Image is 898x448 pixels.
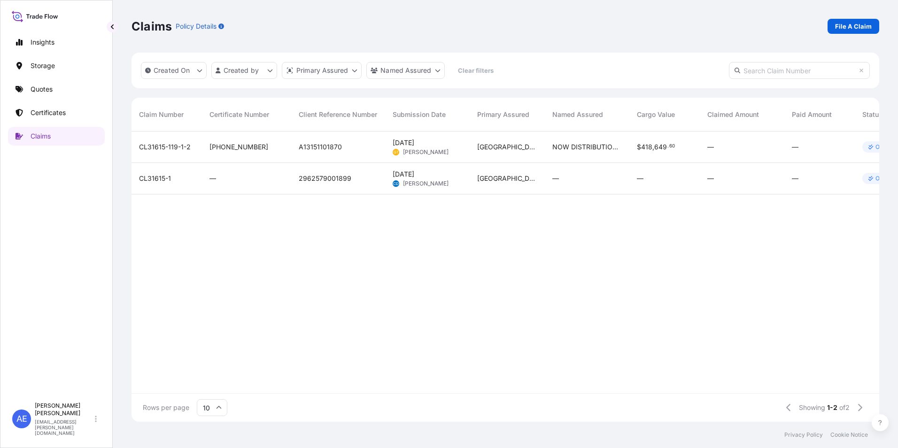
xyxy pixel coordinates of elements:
[707,142,714,152] span: —
[784,431,823,439] a: Privacy Policy
[31,38,54,47] p: Insights
[828,19,879,34] a: File A Claim
[299,174,351,183] span: 2962579001899
[552,174,559,183] span: —
[637,110,675,119] span: Cargo Value
[141,62,207,79] button: createdOn Filter options
[552,142,622,152] span: NOW DISTRIBUTION GENERAL TRADING CO. WLL
[35,419,93,436] p: [EMAIL_ADDRESS][PERSON_NAME][DOMAIN_NAME]
[449,63,502,78] button: Clear filters
[282,62,362,79] button: distributor Filter options
[637,174,643,183] span: —
[139,110,184,119] span: Claim Number
[862,110,883,119] span: Status
[8,127,105,146] a: Claims
[8,103,105,122] a: Certificates
[8,33,105,52] a: Insights
[827,403,837,412] span: 1-2
[477,174,537,183] span: [GEOGRAPHIC_DATA]
[637,144,641,150] span: $
[16,414,27,424] span: AE
[707,110,759,119] span: Claimed Amount
[132,19,172,34] p: Claims
[8,56,105,75] a: Storage
[652,144,654,150] span: ,
[792,110,832,119] span: Paid Amount
[394,147,399,157] span: GT
[176,22,217,31] p: Policy Details
[477,110,529,119] span: Primary Assured
[830,431,868,439] a: Cookie Notice
[154,66,190,75] p: Created On
[641,144,652,150] span: 418
[458,66,494,75] p: Clear filters
[792,142,798,152] span: —
[403,148,449,156] span: [PERSON_NAME]
[669,145,675,148] span: 60
[839,403,850,412] span: of 2
[403,180,449,187] span: [PERSON_NAME]
[552,110,603,119] span: Named Assured
[667,145,669,148] span: .
[31,131,51,141] p: Claims
[729,62,870,79] input: Search Claim Number
[299,142,342,152] span: A13151101870
[224,66,259,75] p: Created by
[211,62,277,79] button: createdBy Filter options
[393,138,414,147] span: [DATE]
[31,108,66,117] p: Certificates
[35,402,93,417] p: [PERSON_NAME] [PERSON_NAME]
[209,142,268,152] span: [PHONE_NUMBER]
[654,144,667,150] span: 649
[209,174,216,183] span: —
[707,174,714,183] span: —
[799,403,825,412] span: Showing
[393,170,414,179] span: [DATE]
[380,66,431,75] p: Named Assured
[875,175,890,182] p: Open
[393,110,446,119] span: Submission Date
[875,143,890,151] p: Open
[835,22,872,31] p: File A Claim
[209,110,269,119] span: Certificate Number
[31,61,55,70] p: Storage
[366,62,445,79] button: cargoOwner Filter options
[792,174,798,183] span: —
[143,403,189,412] span: Rows per page
[139,142,191,152] span: CL31615-119-1-2
[139,174,171,183] span: CL31615-1
[31,85,53,94] p: Quotes
[477,142,537,152] span: [GEOGRAPHIC_DATA]
[393,179,399,188] span: CD
[8,80,105,99] a: Quotes
[296,66,348,75] p: Primary Assured
[299,110,377,119] span: Client Reference Number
